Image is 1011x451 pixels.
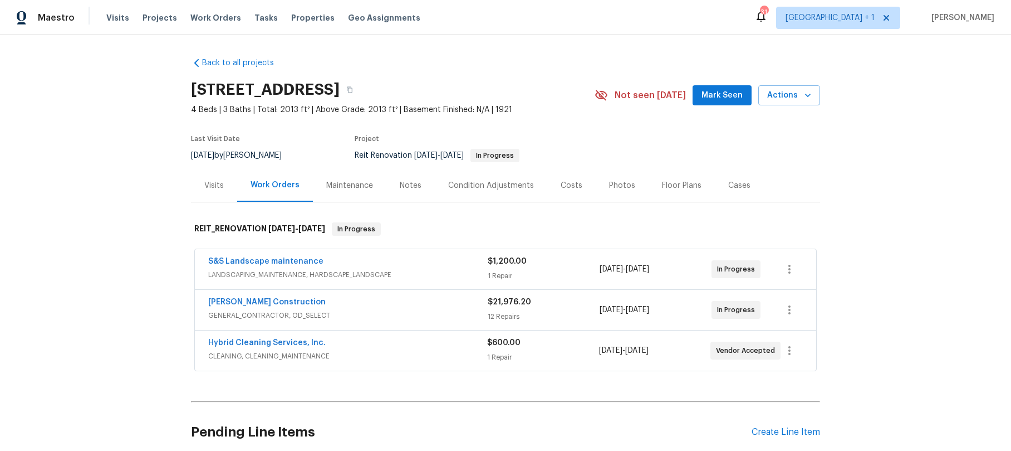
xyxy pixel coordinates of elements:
div: 1 Repair [487,352,598,363]
span: [DATE] [599,347,622,355]
span: [PERSON_NAME] [927,12,994,23]
div: Cases [728,180,750,191]
span: [DATE] [626,265,649,273]
span: - [600,304,649,316]
span: Vendor Accepted [716,345,779,356]
span: Last Visit Date [191,135,240,142]
div: Condition Adjustments [448,180,534,191]
span: Properties [291,12,335,23]
span: Visits [106,12,129,23]
span: Mark Seen [701,89,743,103]
span: $21,976.20 [488,298,531,306]
button: Actions [758,85,820,106]
span: [DATE] [600,265,623,273]
h2: [STREET_ADDRESS] [191,84,340,95]
div: 12 Repairs [488,311,600,322]
a: [PERSON_NAME] Construction [208,298,326,306]
span: In Progress [333,224,380,235]
div: Photos [609,180,635,191]
div: Work Orders [251,180,300,191]
div: Visits [204,180,224,191]
span: [DATE] [191,152,214,159]
span: [DATE] [298,225,325,232]
span: Maestro [38,12,75,23]
div: 1 Repair [488,270,600,282]
h6: REIT_RENOVATION [194,222,325,236]
a: Back to all projects [191,57,298,69]
span: Projects [143,12,177,23]
span: GENERAL_CONTRACTOR, OD_SELECT [208,310,488,321]
span: - [600,264,649,275]
span: 4 Beds | 3 Baths | Total: 2013 ft² | Above Grade: 2013 ft² | Basement Finished: N/A | 1921 [191,104,595,115]
span: CLEANING, CLEANING_MAINTENANCE [208,351,487,362]
span: Tasks [254,14,278,22]
span: - [414,152,464,159]
a: Hybrid Cleaning Services, Inc. [208,339,326,347]
div: by [PERSON_NAME] [191,149,295,162]
span: [DATE] [268,225,295,232]
span: Actions [767,89,811,103]
span: Geo Assignments [348,12,420,23]
span: [DATE] [440,152,464,159]
span: In Progress [717,304,759,316]
div: REIT_RENOVATION [DATE]-[DATE]In Progress [191,211,820,247]
span: - [268,225,325,232]
span: Work Orders [190,12,241,23]
div: Costs [561,180,582,191]
div: Notes [400,180,421,191]
span: $600.00 [487,339,521,347]
span: LANDSCAPING_MAINTENANCE, HARDSCAPE_LANDSCAPE [208,269,488,280]
div: Maintenance [326,180,373,191]
div: Floor Plans [662,180,701,191]
div: Create Line Item [752,427,820,438]
span: [GEOGRAPHIC_DATA] + 1 [786,12,875,23]
span: [DATE] [626,306,649,314]
span: - [599,345,649,356]
button: Mark Seen [693,85,752,106]
span: In Progress [717,264,759,275]
span: $1,200.00 [488,258,527,265]
span: [DATE] [600,306,623,314]
button: Copy Address [340,80,360,100]
span: Reit Renovation [355,152,519,159]
span: [DATE] [625,347,649,355]
span: In Progress [472,152,518,159]
span: Project [355,135,379,142]
div: 31 [760,7,768,18]
span: Not seen [DATE] [615,90,686,101]
span: [DATE] [414,152,438,159]
a: S&S Landscape maintenance [208,258,323,265]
